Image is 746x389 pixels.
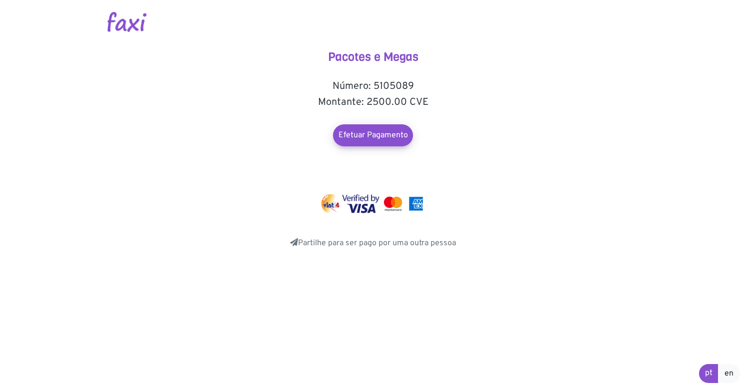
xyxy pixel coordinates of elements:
a: pt [699,364,718,383]
img: mastercard [381,194,404,213]
h4: Pacotes e Megas [273,50,473,64]
img: visa [342,194,379,213]
h5: Número: 5105089 [273,80,473,92]
img: mastercard [406,194,425,213]
h5: Montante: 2500.00 CVE [273,96,473,108]
img: vinti4 [320,194,340,213]
a: Efetuar Pagamento [333,124,413,146]
a: Partilhe para ser pago por uma outra pessoa [290,238,456,248]
a: en [718,364,740,383]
